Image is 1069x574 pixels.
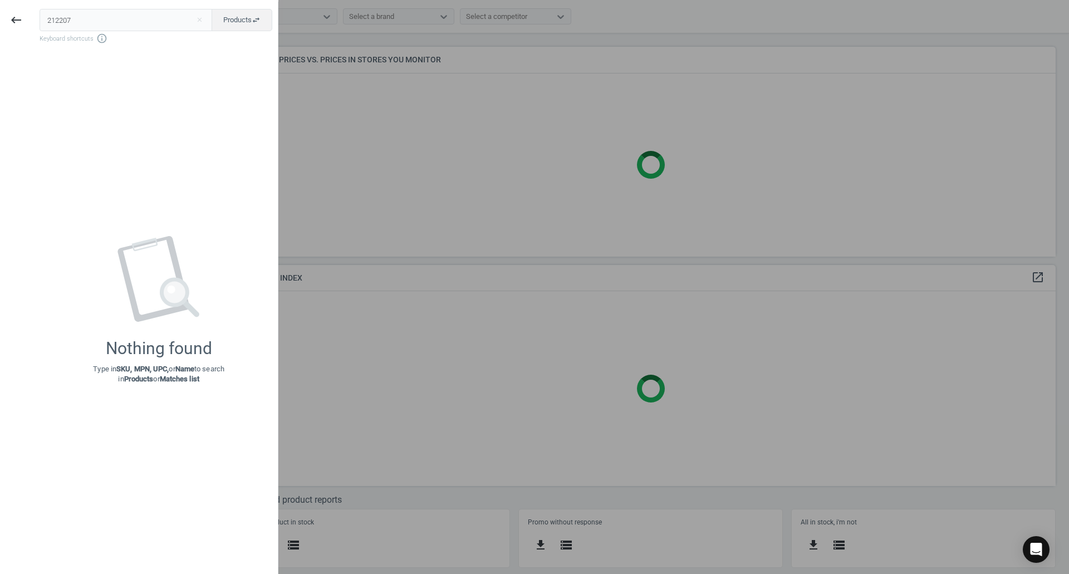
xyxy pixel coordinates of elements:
i: keyboard_backspace [9,13,23,27]
strong: Products [124,375,154,383]
div: Open Intercom Messenger [1023,536,1050,563]
span: Products [223,15,261,25]
i: info_outline [96,33,107,44]
button: keyboard_backspace [3,7,29,33]
strong: SKU, MPN, UPC, [116,365,169,373]
button: Close [191,15,208,25]
span: Keyboard shortcuts [40,33,272,44]
i: swap_horiz [252,16,261,24]
p: Type in or to search in or [93,364,224,384]
input: Enter the SKU or product name [40,9,213,31]
div: Nothing found [106,338,212,359]
button: Productsswap_horiz [212,9,272,31]
strong: Name [175,365,194,373]
strong: Matches list [160,375,199,383]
